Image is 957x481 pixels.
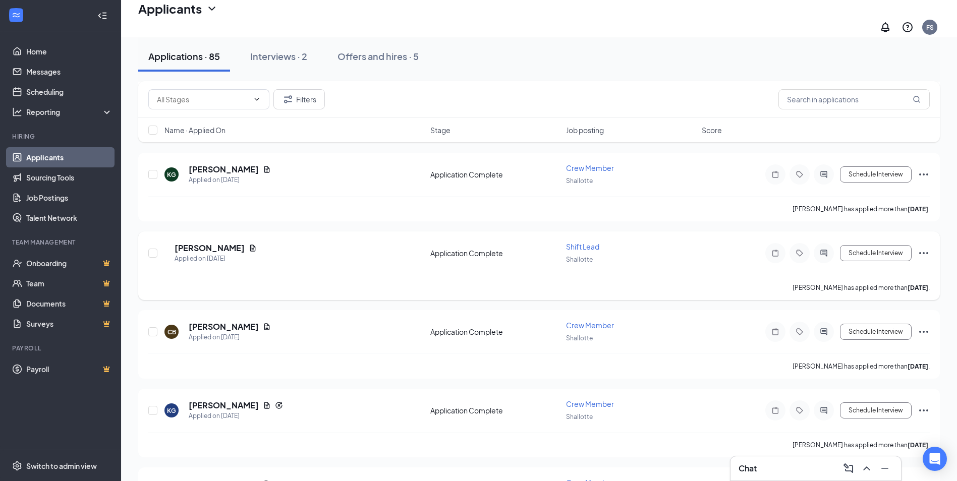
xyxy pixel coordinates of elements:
div: Application Complete [430,405,560,415]
svg: ActiveChat [818,170,830,178]
svg: Document [263,165,271,173]
svg: Tag [794,249,806,257]
div: Applied on [DATE] [189,332,271,342]
div: Application Complete [430,327,560,337]
span: Score [702,125,722,135]
b: [DATE] [908,441,928,449]
button: Filter Filters [273,89,325,109]
button: Schedule Interview [840,245,912,261]
svg: Settings [12,461,22,471]
div: Application Complete [430,169,560,179]
svg: Ellipses [918,404,930,416]
a: Sourcing Tools [26,167,112,188]
svg: Reapply [275,401,283,409]
svg: Collapse [97,11,107,21]
div: Offers and hires · 5 [337,50,419,63]
a: Job Postings [26,188,112,208]
svg: Ellipses [918,168,930,181]
a: Home [26,41,112,62]
span: Name · Applied On [164,125,226,135]
h5: [PERSON_NAME] [189,400,259,411]
span: Shallotte [566,334,593,342]
svg: MagnifyingGlass [913,95,921,103]
svg: Tag [794,328,806,336]
div: Application Complete [430,248,560,258]
button: Schedule Interview [840,166,912,183]
svg: Minimize [879,462,891,474]
a: Scheduling [26,82,112,102]
span: Stage [430,125,451,135]
button: Schedule Interview [840,402,912,418]
div: Hiring [12,132,110,141]
div: Applied on [DATE] [189,411,283,421]
p: [PERSON_NAME] has applied more than . [793,283,930,292]
svg: Note [769,406,781,414]
span: Crew Member [566,321,614,330]
input: All Stages [157,94,249,105]
div: KG [167,170,176,179]
span: Shallotte [566,413,593,420]
svg: Notifications [879,21,891,33]
b: [DATE] [908,284,928,291]
svg: ChevronDown [206,3,218,15]
a: Talent Network [26,208,112,228]
a: OnboardingCrown [26,253,112,273]
span: Job posting [566,125,604,135]
svg: ChevronUp [861,462,873,474]
a: DocumentsCrown [26,293,112,314]
div: Applied on [DATE] [189,175,271,185]
h5: [PERSON_NAME] [189,164,259,175]
h5: [PERSON_NAME] [189,321,259,332]
svg: ComposeMessage [842,462,855,474]
svg: QuestionInfo [902,21,914,33]
svg: Filter [282,93,294,105]
span: Shift Lead [566,242,599,251]
span: Shallotte [566,256,593,263]
div: Reporting [26,107,113,117]
svg: Ellipses [918,247,930,259]
svg: WorkstreamLogo [11,10,21,20]
div: Team Management [12,238,110,247]
svg: ActiveChat [818,249,830,257]
div: Applications · 85 [148,50,220,63]
button: ComposeMessage [840,460,857,476]
div: Switch to admin view [26,461,97,471]
svg: ChevronDown [253,95,261,103]
button: ChevronUp [859,460,875,476]
svg: Analysis [12,107,22,117]
a: PayrollCrown [26,359,112,379]
svg: ActiveChat [818,328,830,336]
div: FS [926,23,934,32]
button: Schedule Interview [840,324,912,340]
span: Crew Member [566,163,614,172]
div: Open Intercom Messenger [923,447,947,471]
a: SurveysCrown [26,314,112,334]
svg: Ellipses [918,326,930,338]
svg: ActiveChat [818,406,830,414]
svg: Tag [794,406,806,414]
input: Search in applications [778,89,930,109]
p: [PERSON_NAME] has applied more than . [793,441,930,449]
div: CB [167,328,176,336]
h3: Chat [739,463,757,474]
span: Shallotte [566,177,593,185]
a: Messages [26,62,112,82]
p: [PERSON_NAME] has applied more than . [793,205,930,213]
svg: Note [769,170,781,178]
svg: Note [769,328,781,336]
div: Applied on [DATE] [175,254,257,264]
svg: Document [263,401,271,409]
div: KG [167,406,176,415]
a: Applicants [26,147,112,167]
span: Crew Member [566,399,614,408]
button: Minimize [877,460,893,476]
p: [PERSON_NAME] has applied more than . [793,362,930,371]
a: TeamCrown [26,273,112,293]
svg: Document [249,244,257,252]
svg: Document [263,323,271,331]
svg: Note [769,249,781,257]
div: Interviews · 2 [250,50,307,63]
h5: [PERSON_NAME] [175,243,245,254]
b: [DATE] [908,205,928,213]
div: Payroll [12,344,110,352]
